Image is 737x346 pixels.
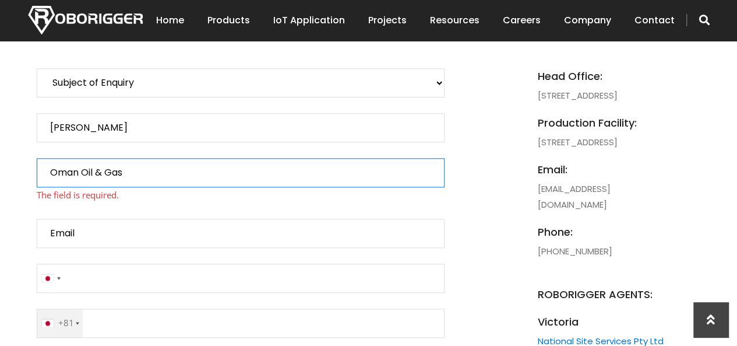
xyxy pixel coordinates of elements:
[503,2,541,39] a: Careers
[538,224,666,240] span: phone:
[538,68,666,103] li: [STREET_ADDRESS]
[37,264,64,292] div: Japan (日本)
[538,68,666,84] span: Head Office:
[28,6,143,34] img: Nortech
[634,2,675,39] a: Contact
[538,314,666,330] span: Victoria
[37,309,83,337] div: Japan (日本): +81
[564,2,611,39] a: Company
[538,162,666,177] span: email:
[538,271,666,302] span: ROBORIGGER AGENTS:
[538,115,666,131] span: Production Facility:
[156,2,184,39] a: Home
[273,2,345,39] a: IoT Application
[37,187,445,203] span: The field is required.
[538,115,666,150] li: [STREET_ADDRESS]
[538,162,666,212] li: [EMAIL_ADDRESS][DOMAIN_NAME]
[207,2,250,39] a: Products
[538,224,666,259] li: [PHONE_NUMBER]
[430,2,479,39] a: Resources
[42,309,83,337] div: +81
[368,2,407,39] a: Projects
